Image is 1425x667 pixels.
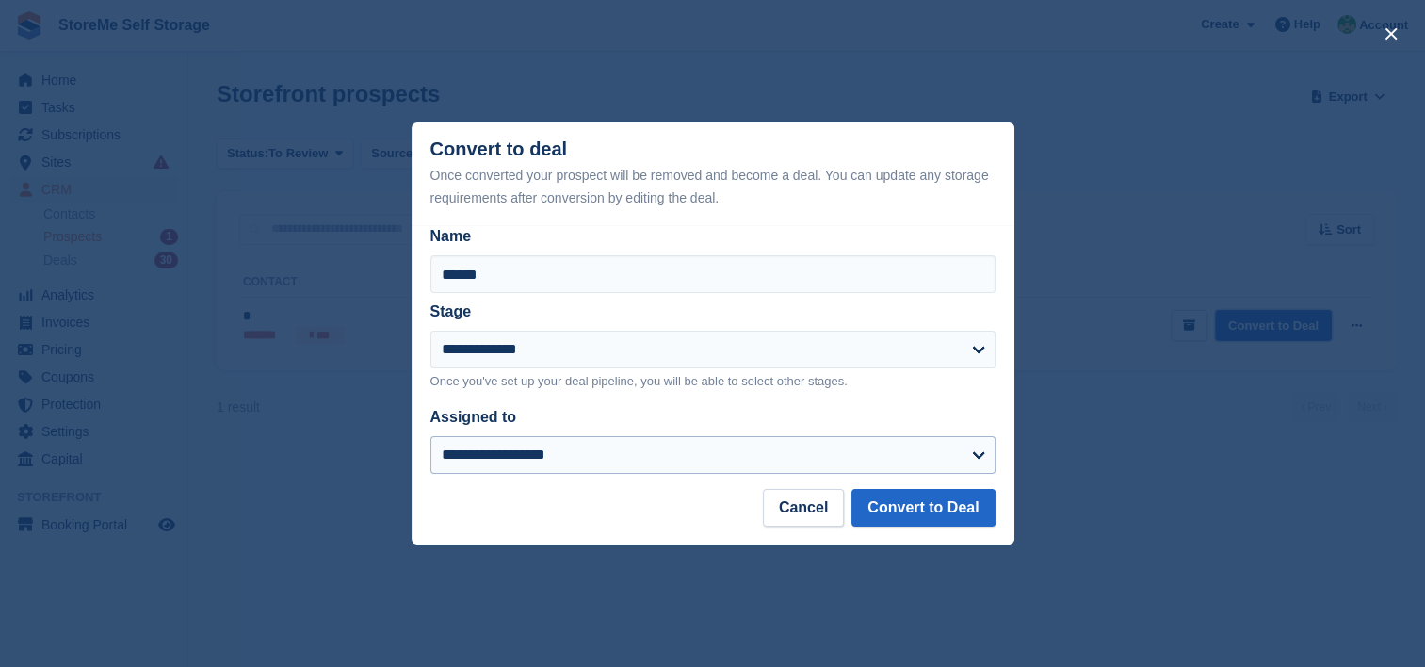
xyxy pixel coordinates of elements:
[430,225,996,248] label: Name
[763,489,844,527] button: Cancel
[1376,19,1406,49] button: close
[430,409,517,425] label: Assigned to
[430,372,996,391] p: Once you've set up your deal pipeline, you will be able to select other stages.
[430,303,472,319] label: Stage
[430,164,996,209] div: Once converted your prospect will be removed and become a deal. You can update any storage requir...
[430,138,996,209] div: Convert to deal
[851,489,995,527] button: Convert to Deal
